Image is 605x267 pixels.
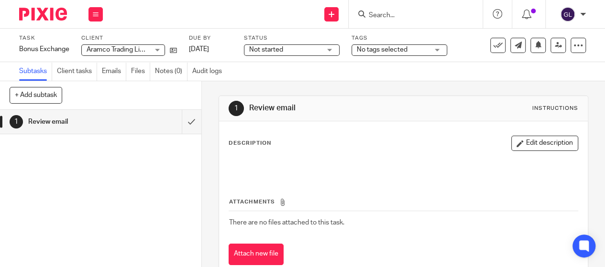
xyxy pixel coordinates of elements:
[352,34,447,42] label: Tags
[189,34,232,42] label: Due by
[560,7,575,22] img: svg%3E
[229,139,271,147] p: Description
[19,34,69,42] label: Task
[19,44,69,54] div: Bonus Exchange
[249,46,283,53] span: Not started
[57,62,97,81] a: Client tasks
[249,103,424,113] h1: Review email
[244,34,340,42] label: Status
[81,34,177,42] label: Client
[102,62,126,81] a: Emails
[229,101,244,116] div: 1
[28,115,124,129] h1: Review email
[229,244,284,265] button: Attach new file
[19,8,67,21] img: Pixie
[357,46,407,53] span: No tags selected
[532,105,578,112] div: Instructions
[229,219,344,226] span: There are no files attached to this task.
[368,11,454,20] input: Search
[10,115,23,128] div: 1
[10,87,62,103] button: + Add subtask
[192,62,227,81] a: Audit logs
[155,62,187,81] a: Notes (0)
[229,199,275,204] span: Attachments
[189,46,209,53] span: [DATE]
[19,62,52,81] a: Subtasks
[511,136,578,151] button: Edit description
[87,46,157,53] span: Aramco Trading Limited
[131,62,150,81] a: Files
